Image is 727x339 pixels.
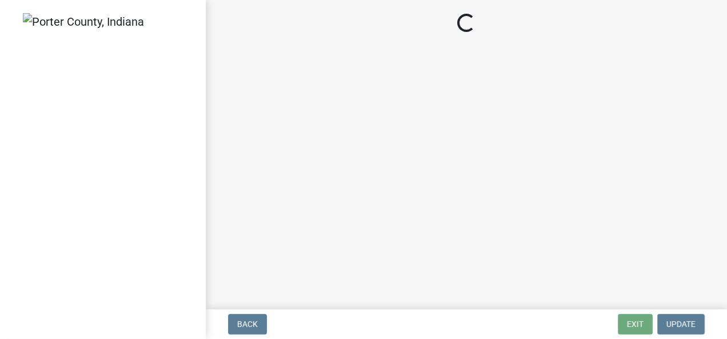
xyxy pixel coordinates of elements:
[666,320,696,329] span: Update
[228,314,267,334] button: Back
[237,320,258,329] span: Back
[23,13,144,30] img: Porter County, Indiana
[657,314,705,334] button: Update
[618,314,653,334] button: Exit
